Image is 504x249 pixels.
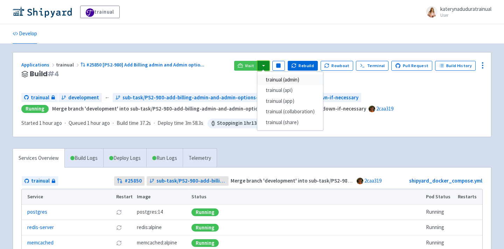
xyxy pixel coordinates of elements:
th: Pod Status [424,189,456,205]
span: ← [105,94,110,102]
span: #25850 [PS2-980] Add Billing admin and Admin optio ... [86,62,204,68]
time: 1 hour ago [87,120,110,126]
a: 2caa319 [364,177,381,184]
a: Build History [435,61,476,71]
span: Build [30,70,59,78]
a: trainual [21,93,58,102]
div: Running [191,239,219,247]
th: Restarts [456,189,482,205]
span: Deploy time [157,119,184,127]
a: Run Logs [146,149,183,168]
a: #25850 [114,176,145,186]
button: Restart pod [116,240,122,246]
button: Rowboat [321,61,353,71]
span: redis:alpine [137,223,162,232]
span: trainual [31,94,49,102]
strong: # 25850 [125,177,142,185]
span: trainual [31,177,50,185]
small: User [440,13,491,17]
a: Develop [13,24,37,44]
a: Pull Request [391,61,432,71]
time: 1 hour ago [39,120,62,126]
a: trainual [80,6,120,18]
th: Service [22,189,114,205]
button: Restart pod [116,225,122,230]
span: 37.2s [140,119,151,127]
a: Applications [21,62,56,68]
th: Status [189,189,424,205]
button: Pause [272,61,285,71]
a: sub-task/PS2-980-add-billing-admin-and-admin-options-to-the-permission-dropdown-if-necessary [147,176,229,186]
a: Telemetry [183,149,217,168]
button: Rebuild [288,61,318,71]
a: Services Overview [13,149,64,168]
th: Image [135,189,189,205]
td: Running [424,220,456,235]
a: trainual (collaboration) [257,106,323,117]
a: trainual (api) [257,85,323,96]
span: postgres:14 [137,208,163,216]
a: Terminal [356,61,388,71]
a: katerynaduduratrainual User [422,6,491,17]
span: Stopping in 1 hr 13 min [208,119,274,128]
a: Deploy Logs [103,149,146,168]
span: trainual [56,62,80,68]
a: trainual (admin) [257,74,323,85]
a: #25850 [PS2-980] Add Billing admin and Admin optio... [80,62,205,68]
span: 3m 58.3s [185,119,203,127]
span: Visit [245,63,254,69]
span: memcached:alpine [137,239,177,247]
td: Running [424,205,456,220]
span: katerynaduduratrainual [440,6,491,12]
a: 2caa319 [376,105,393,112]
a: shipyard_docker_compose.yml [409,177,482,184]
span: Started [21,120,62,126]
th: Restart [114,189,135,205]
div: Running [21,105,49,113]
strong: Merge branch 'development' into sub-task/PS2-980-add-billing-admin-and-admin-options-to-the-permi... [52,105,366,112]
button: Restart pod [116,209,122,215]
span: sub-task/PS2-980-add-billing-admin-and-admin-options-to-the-permission-dropdown-if-necessary [156,177,226,185]
a: Build Logs [65,149,103,168]
span: Build time [117,119,139,127]
span: # 4 [48,69,59,79]
a: memcached [27,239,54,247]
img: Shipyard logo [13,6,72,17]
a: trainual (share) [257,117,323,128]
span: Queued [69,120,110,126]
div: Running [191,224,219,232]
a: development [58,93,102,102]
a: Visit [234,61,258,71]
span: development [68,94,99,102]
a: postgres [27,208,47,216]
span: sub-task/PS2-980-add-billing-admin-and-admin-options-to-the-permission-dropdown-if-necessary [122,94,358,102]
div: · · · [21,119,274,128]
a: trainual (app) [257,96,323,107]
a: sub-task/PS2-980-add-billing-admin-and-admin-options-to-the-permission-dropdown-if-necessary [113,93,361,102]
div: Running [191,208,219,216]
a: trainual [22,176,58,186]
a: redis-server [27,223,54,232]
